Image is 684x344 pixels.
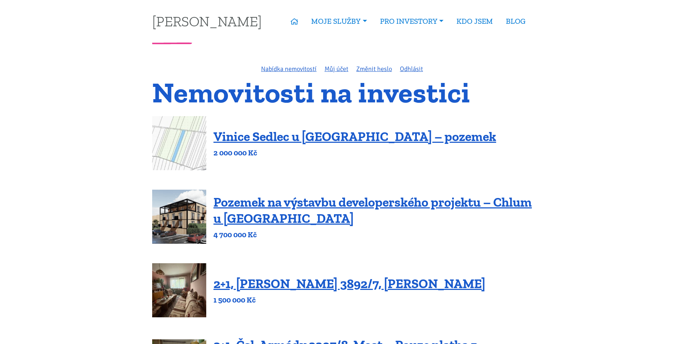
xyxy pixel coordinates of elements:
p: 4 700 000 Kč [213,230,532,240]
a: Můj účet [325,65,348,73]
a: KDO JSEM [450,13,499,30]
a: Pozemek na výstavbu developerského projektu – Chlum u [GEOGRAPHIC_DATA] [213,194,532,226]
a: Změnit heslo [356,65,392,73]
a: MOJE SLUŽBY [305,13,373,30]
a: PRO INVESTORY [374,13,450,30]
a: [PERSON_NAME] [152,14,262,28]
a: Odhlásit [400,65,423,73]
a: BLOG [499,13,532,30]
a: Vinice Sedlec u [GEOGRAPHIC_DATA] – pozemek [213,129,496,144]
p: 1 500 000 Kč [213,295,485,305]
a: 2+1, [PERSON_NAME] 3892/7, [PERSON_NAME] [213,276,485,291]
p: 2 000 000 Kč [213,148,496,158]
h1: Nemovitosti na investici [152,80,532,105]
a: Nabídka nemovitostí [261,65,317,73]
